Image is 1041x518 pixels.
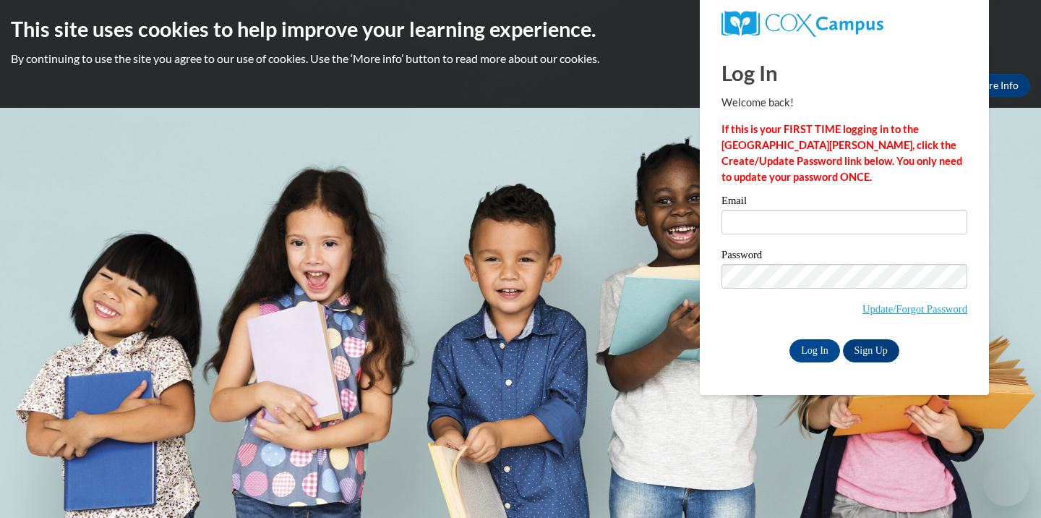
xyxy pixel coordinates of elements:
a: COX Campus [721,11,967,37]
label: Email [721,195,967,210]
a: Update/Forgot Password [862,303,967,315]
strong: If this is your FIRST TIME logging in to the [GEOGRAPHIC_DATA][PERSON_NAME], click the Create/Upd... [721,123,962,183]
h1: Log In [721,58,967,88]
a: Sign Up [843,339,899,362]
a: More Info [962,74,1030,97]
input: Log In [789,339,840,362]
p: By continuing to use the site you agree to our use of cookies. Use the ‘More info’ button to read... [11,51,1030,67]
p: Welcome back! [721,95,967,111]
h2: This site uses cookies to help improve your learning experience. [11,14,1030,43]
img: COX Campus [721,11,883,37]
iframe: Button to launch messaging window [983,460,1029,506]
label: Password [721,250,967,264]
